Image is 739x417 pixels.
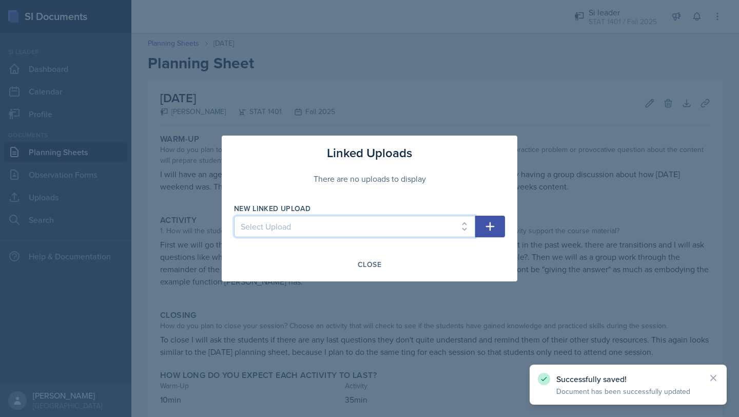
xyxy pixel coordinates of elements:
p: Document has been successfully updated [556,386,700,396]
button: Close [351,256,388,273]
div: There are no uploads to display [234,162,505,195]
p: Successfully saved! [556,374,700,384]
div: Close [358,260,381,269]
label: New Linked Upload [234,203,310,214]
h3: Linked Uploads [327,144,412,162]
